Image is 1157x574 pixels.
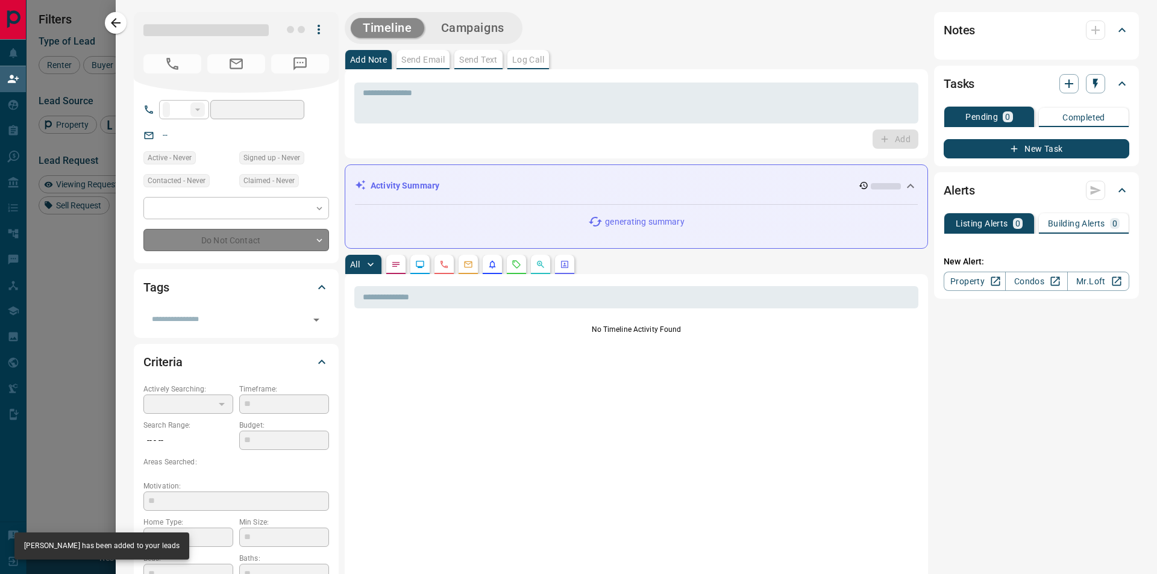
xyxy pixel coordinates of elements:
span: No Number [143,54,201,73]
p: Timeframe: [239,384,329,395]
svg: Emails [463,260,473,269]
p: Baths: [239,553,329,564]
p: generating summary [605,216,684,228]
svg: Requests [512,260,521,269]
p: Add Note [350,55,387,64]
a: Property [944,272,1006,291]
p: Search Range: [143,420,233,431]
p: Activity Summary [371,179,439,192]
span: No Number [271,54,329,73]
p: New Alert: [944,255,1129,268]
div: Alerts [944,176,1129,205]
div: Activity Summary [355,175,918,197]
span: Active - Never [148,152,192,164]
a: -- [163,130,168,140]
h2: Tags [143,278,169,297]
p: Budget: [239,420,329,431]
p: Areas Searched: [143,457,329,467]
svg: Calls [439,260,449,269]
span: Signed up - Never [243,152,300,164]
p: Home Type: [143,517,233,528]
button: New Task [944,139,1129,158]
svg: Opportunities [536,260,545,269]
p: Listing Alerts [956,219,1008,228]
a: Mr.Loft [1067,272,1129,291]
button: Campaigns [429,18,516,38]
p: Min Size: [239,517,329,528]
h2: Alerts [944,181,975,200]
p: 0 [1015,219,1020,228]
p: 0 [1005,113,1010,121]
a: Condos [1005,272,1067,291]
p: 0 [1112,219,1117,228]
svg: Notes [391,260,401,269]
p: Completed [1062,113,1105,122]
p: All [350,260,360,269]
span: Claimed - Never [243,175,295,187]
div: Do Not Contact [143,229,329,251]
p: Building Alerts [1048,219,1105,228]
button: Timeline [351,18,424,38]
div: Tags [143,273,329,302]
svg: Agent Actions [560,260,569,269]
p: -- - -- [143,431,233,451]
p: Pending [965,113,998,121]
h2: Notes [944,20,975,40]
h2: Tasks [944,74,974,93]
p: Actively Searching: [143,384,233,395]
svg: Lead Browsing Activity [415,260,425,269]
div: Tasks [944,69,1129,98]
p: No Timeline Activity Found [354,324,918,335]
div: Notes [944,16,1129,45]
p: Motivation: [143,481,329,491]
h2: Criteria [143,352,183,372]
div: Criteria [143,348,329,376]
div: [PERSON_NAME] has been added to your leads [24,536,180,556]
span: Contacted - Never [148,175,205,187]
svg: Listing Alerts [488,260,497,269]
button: Open [308,311,325,328]
span: No Email [207,54,265,73]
